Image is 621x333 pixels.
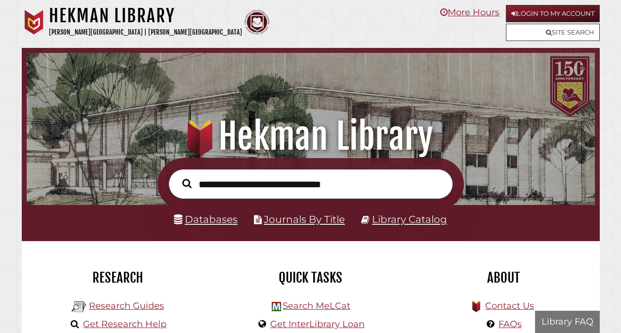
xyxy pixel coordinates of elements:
[270,319,365,330] a: Get InterLibrary Loan
[22,10,46,35] img: Calvin University
[264,213,345,225] a: Journals By Title
[283,300,350,311] a: Search MeLCat
[174,213,238,225] a: Databases
[36,115,585,158] h1: Hekman Library
[440,7,499,18] a: More Hours
[177,176,197,191] button: Search
[89,300,164,311] a: Research Guides
[245,10,269,35] img: Calvin Theological Seminary
[506,5,600,22] a: Login to My Account
[182,178,192,188] i: Search
[29,269,207,286] h2: Research
[414,269,592,286] h2: About
[72,299,86,314] img: Hekman Library Logo
[222,269,400,286] h2: Quick Tasks
[498,319,522,330] a: FAQs
[83,319,166,330] a: Get Research Help
[485,300,534,311] a: Contact Us
[506,24,600,41] a: Site Search
[49,27,242,38] p: [PERSON_NAME][GEOGRAPHIC_DATA] | [PERSON_NAME][GEOGRAPHIC_DATA]
[272,302,281,311] img: Hekman Library Logo
[49,5,242,27] h1: Hekman Library
[372,213,447,225] a: Library Catalog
